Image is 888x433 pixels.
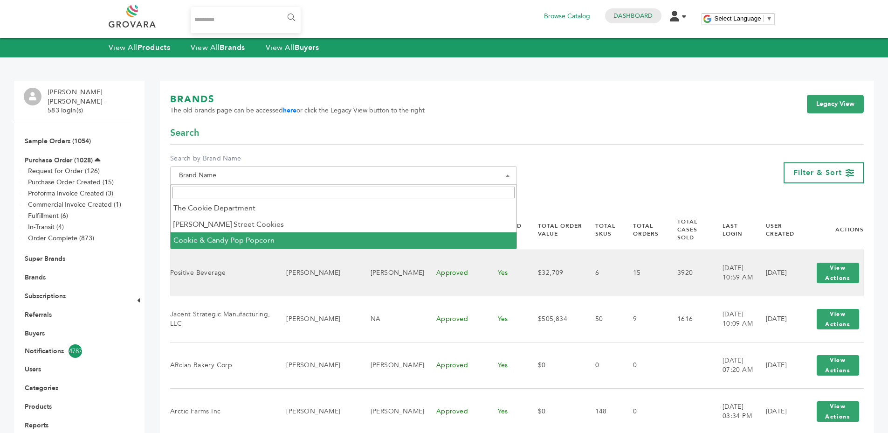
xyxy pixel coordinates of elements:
img: profile.png [24,88,41,105]
td: [DATE] [754,250,800,296]
a: Proforma Invoice Created (3) [28,189,113,198]
a: Browse Catalog [544,11,590,21]
span: Filter & Sort [793,168,842,178]
span: Select Language [715,15,761,22]
h1: BRANDS [170,93,425,106]
strong: Products [138,42,170,53]
td: $0 [526,342,584,388]
a: Buyers [25,329,45,338]
a: Dashboard [613,12,653,20]
td: Positive Beverage [170,250,275,296]
td: Yes [486,296,526,342]
a: Super Brands [25,254,65,263]
td: Approved [425,296,486,342]
th: Total Cases Sold [666,210,711,250]
td: [DATE] 07:20 AM [711,342,754,388]
td: 3920 [666,250,711,296]
a: Commercial Invoice Created (1) [28,200,121,209]
td: [PERSON_NAME] [275,296,358,342]
li: [PERSON_NAME] [PERSON_NAME] - 583 login(s) [48,88,128,115]
a: Sample Orders (1054) [25,137,91,146]
a: In-Transit (4) [28,223,64,231]
td: 15 [621,250,666,296]
th: Total SKUs [584,210,621,250]
th: Actions [800,210,864,250]
label: Search by Brand Name [170,154,517,163]
td: [PERSON_NAME] [275,250,358,296]
button: View Actions [817,263,859,283]
th: Last Login [711,210,754,250]
a: Purchase Order Created (15) [28,178,114,187]
a: Select Language​ [715,15,772,22]
th: Total Orders [621,210,666,250]
a: here [283,106,296,115]
button: View Actions [817,355,859,376]
td: Approved [425,342,486,388]
th: User Created [754,210,800,250]
td: 1616 [666,296,711,342]
a: Categories [25,384,58,392]
td: [DATE] [754,342,800,388]
li: The Cookie Department [171,200,516,216]
a: View AllBuyers [266,42,319,53]
a: Request for Order (126) [28,167,100,175]
td: [DATE] [754,296,800,342]
td: 50 [584,296,621,342]
td: [DATE] 10:09 AM [711,296,754,342]
td: 0 [621,342,666,388]
td: Jacent Strategic Manufacturing, LLC [170,296,275,342]
td: 6 [584,250,621,296]
span: ▼ [766,15,772,22]
a: Subscriptions [25,292,66,300]
a: Notifications4787 [25,344,120,358]
a: View AllBrands [191,42,245,53]
input: Search... [191,7,301,33]
a: Brands [25,273,46,282]
a: Legacy View [807,95,864,113]
input: Search [172,187,515,198]
button: View Actions [817,309,859,329]
span: The old brands page can be accessed or click the Legacy View button to the right [170,106,425,115]
a: Users [25,365,41,374]
td: ARclan Bakery Corp [170,342,275,388]
a: Reports [25,421,48,430]
strong: Buyers [295,42,319,53]
span: Brand Name [175,169,512,182]
a: Fulfillment (6) [28,211,68,220]
td: $32,709 [526,250,584,296]
td: [PERSON_NAME] [359,250,425,296]
span: Search [170,126,199,140]
span: Brand Name [170,166,517,185]
td: [PERSON_NAME] [275,342,358,388]
a: Purchase Order (1028) [25,156,93,165]
td: [DATE] 10:59 AM [711,250,754,296]
td: Yes [486,342,526,388]
td: $505,834 [526,296,584,342]
td: Yes [486,250,526,296]
span: 4787 [69,344,82,358]
td: Approved [425,250,486,296]
strong: Brands [220,42,245,53]
td: 0 [584,342,621,388]
li: Cookie & Candy Pop Popcorn [171,232,516,248]
a: Referrals [25,310,52,319]
a: View AllProducts [109,42,171,53]
th: Total Order Value [526,210,584,250]
td: 9 [621,296,666,342]
li: [PERSON_NAME] Street Cookies [171,216,516,232]
button: View Actions [817,401,859,422]
a: Products [25,402,52,411]
td: [PERSON_NAME] [359,342,425,388]
a: Order Complete (873) [28,234,94,243]
td: NA [359,296,425,342]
